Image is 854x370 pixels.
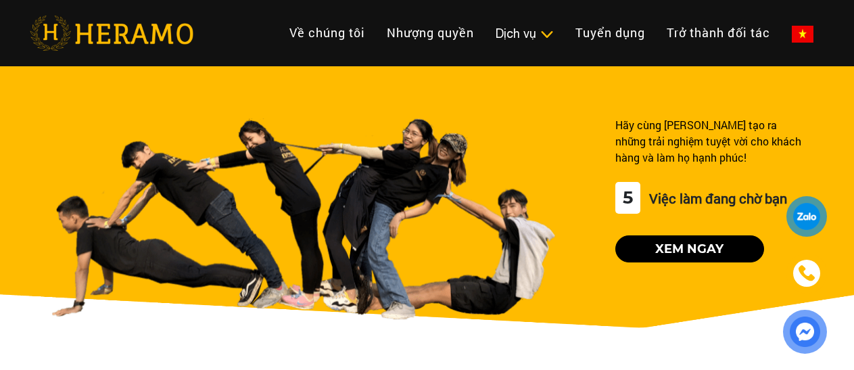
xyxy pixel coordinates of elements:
a: phone-icon [788,255,826,292]
a: Trở thành đối tác [656,18,781,47]
a: Về chúng tôi [279,18,376,47]
img: heramo-logo.png [30,16,193,51]
a: Tuyển dụng [565,18,656,47]
span: Việc làm đang chờ bạn [646,189,787,207]
img: vn-flag.png [792,26,813,43]
div: Hãy cùng [PERSON_NAME] tạo ra những trải nghiệm tuyệt vời cho khách hàng và làm họ hạnh phúc! [615,117,803,166]
img: subToggleIcon [540,28,554,41]
img: banner [51,117,555,320]
div: 5 [615,182,640,214]
button: Xem ngay [615,235,764,262]
div: Dịch vụ [496,24,554,43]
img: phone-icon [797,264,816,283]
a: Nhượng quyền [376,18,485,47]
